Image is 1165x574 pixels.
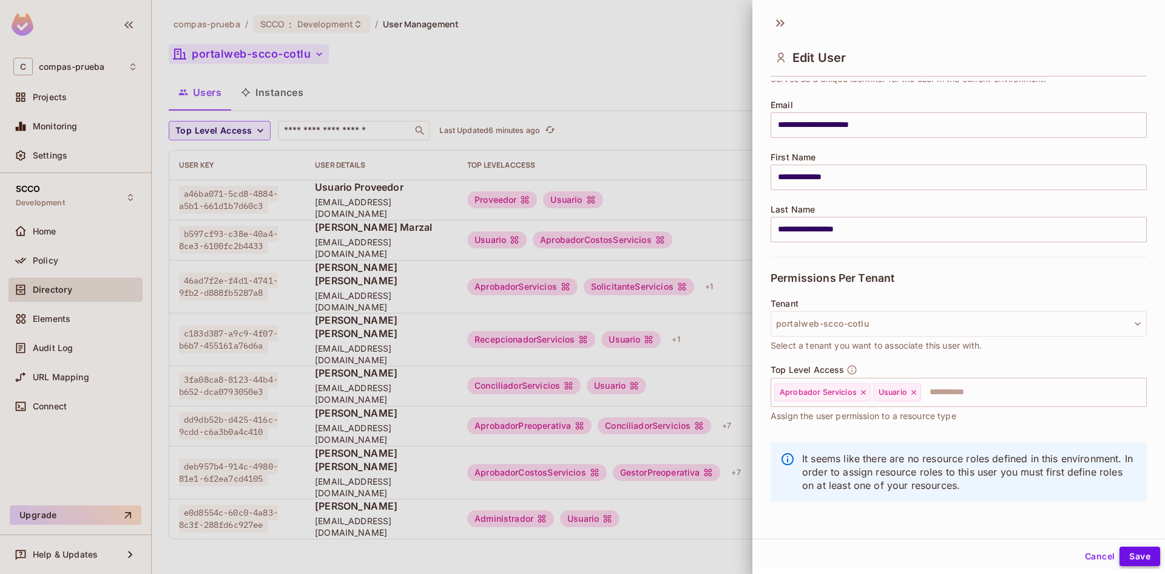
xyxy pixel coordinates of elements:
button: portalweb-scco-cotlu [771,311,1147,337]
button: Open [1140,391,1143,393]
span: Assign the user permission to a resource type [771,409,956,423]
span: Tenant [771,299,799,309]
span: First Name [771,152,816,162]
span: Permissions Per Tenant [771,272,894,284]
button: Cancel [1080,547,1119,566]
span: Top Level Access [771,365,844,375]
div: Aprobador Servicios [774,383,871,401]
div: Usuario [873,383,921,401]
button: Save [1119,547,1160,566]
span: Email [771,100,793,110]
span: Usuario [879,388,907,397]
span: Aprobador Servicios [780,388,857,397]
span: Select a tenant you want to associate this user with. [771,339,982,352]
span: Last Name [771,205,815,214]
p: It seems like there are no resource roles defined in this environment. In order to assign resourc... [802,452,1137,492]
span: Edit User [792,50,846,65]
